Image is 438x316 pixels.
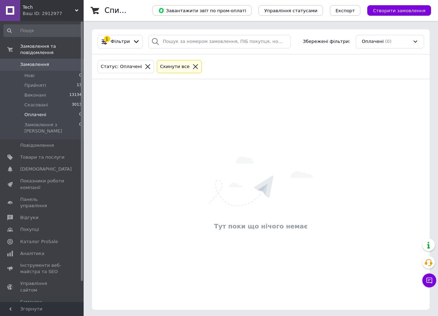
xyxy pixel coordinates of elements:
span: Виконані [24,92,46,98]
span: 13134 [69,92,82,98]
input: Пошук за номером замовлення, ПІБ покупця, номером телефону, Email, номером накладної [148,35,291,48]
span: Замовлення [20,61,49,68]
span: 0 [79,73,82,79]
div: Статус: Оплачені [99,63,143,70]
span: Показники роботи компанії [20,178,64,190]
span: Tech [23,4,75,10]
span: Замовлення та повідомлення [20,43,84,56]
span: Створити замовлення [373,8,425,13]
span: Оплачені [24,112,46,118]
span: Покупці [20,226,39,233]
span: 13 [77,82,82,89]
span: [DEMOGRAPHIC_DATA] [20,166,72,172]
span: Панель управління [20,196,64,209]
span: Товари та послуги [20,154,64,160]
span: 0 [79,122,82,134]
span: (0) [385,39,391,44]
span: Прийняті [24,82,46,89]
span: 3013 [72,102,82,108]
span: Гаманець компанії [20,299,64,311]
input: Пошук [3,24,82,37]
div: 1 [104,36,110,42]
button: Управління статусами [259,5,323,16]
span: Фільтри [111,38,130,45]
button: Чат з покупцем [422,273,436,287]
span: Замовлення з [PERSON_NAME] [24,122,79,134]
span: Збережені фільтри: [303,38,350,45]
span: Відгуки [20,215,38,221]
div: Cкинути все [159,63,191,70]
span: Оплачені [362,38,384,45]
span: Інструменти веб-майстра та SEO [20,262,64,275]
a: Створити замовлення [360,8,431,13]
span: Завантажити звіт по пром-оплаті [158,7,246,14]
span: Управління статусами [264,8,317,13]
span: Повідомлення [20,142,54,149]
button: Експорт [330,5,361,16]
h1: Список замовлень [105,6,175,15]
span: Експорт [336,8,355,13]
span: Аналітика [20,250,44,257]
button: Створити замовлення [367,5,431,16]
span: Управління сайтом [20,280,64,293]
div: Ваш ID: 2912977 [23,10,84,17]
span: Скасовані [24,102,48,108]
span: Каталог ProSale [20,239,58,245]
button: Завантажити звіт по пром-оплаті [153,5,252,16]
span: 0 [79,112,82,118]
span: Нові [24,73,34,79]
div: Тут поки що нічого немає [95,222,426,231]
